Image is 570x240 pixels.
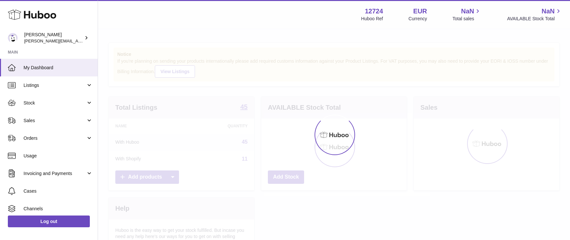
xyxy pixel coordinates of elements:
div: [PERSON_NAME] [24,32,83,44]
div: Huboo Ref [361,16,383,22]
a: NaN Total sales [452,7,481,22]
span: Usage [24,153,93,159]
span: NaN [542,7,555,16]
strong: EUR [413,7,427,16]
a: Log out [8,216,90,227]
span: Cases [24,188,93,194]
strong: 12724 [365,7,383,16]
span: Total sales [452,16,481,22]
img: sebastian@ffern.co [8,33,18,43]
span: Invoicing and Payments [24,170,86,177]
a: NaN AVAILABLE Stock Total [507,7,562,22]
span: My Dashboard [24,65,93,71]
span: Listings [24,82,86,88]
span: Sales [24,118,86,124]
div: Currency [409,16,427,22]
span: Stock [24,100,86,106]
span: Orders [24,135,86,141]
span: NaN [461,7,474,16]
span: Channels [24,206,93,212]
span: AVAILABLE Stock Total [507,16,562,22]
span: [PERSON_NAME][EMAIL_ADDRESS][DOMAIN_NAME] [24,38,131,43]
